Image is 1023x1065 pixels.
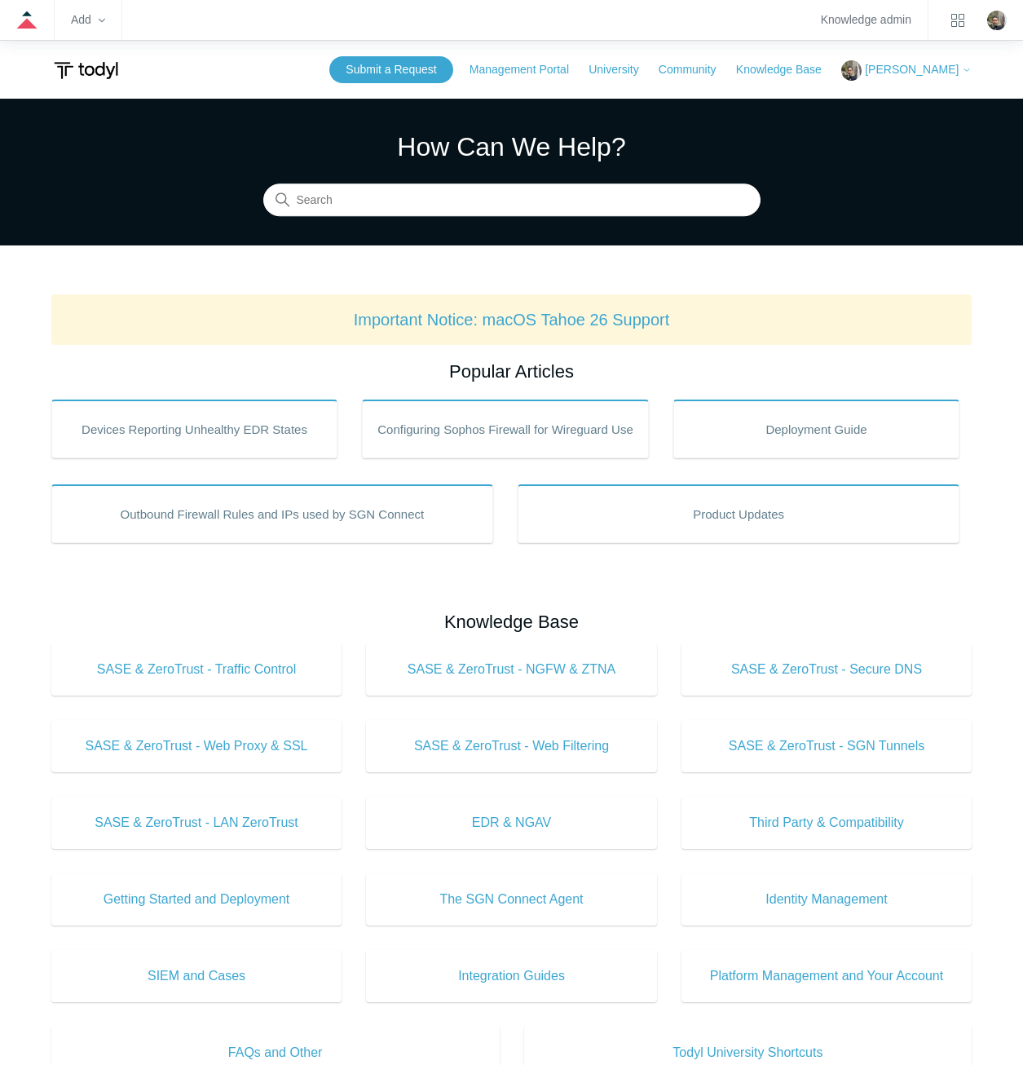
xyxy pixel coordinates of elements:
[549,1043,948,1063] span: Todyl University Shortcuts
[51,643,342,696] a: SASE & ZeroTrust - Traffic Control
[736,61,838,78] a: Knowledge Base
[366,950,657,1002] a: Integration Guides
[706,660,948,679] span: SASE & ZeroTrust - Secure DNS
[821,15,911,24] a: Knowledge admin
[706,966,948,986] span: Platform Management and Your Account
[366,873,657,926] a: The SGN Connect Agent
[51,400,338,458] a: Devices Reporting Unhealthy EDR States
[390,813,633,833] span: EDR & NGAV
[76,1043,475,1063] span: FAQs and Other
[470,61,585,78] a: Management Portal
[589,61,655,78] a: University
[681,720,972,772] a: SASE & ZeroTrust - SGN Tunnels
[865,63,959,76] span: [PERSON_NAME]
[76,966,318,986] span: SIEM and Cases
[706,736,948,756] span: SASE & ZeroTrust - SGN Tunnels
[51,484,493,543] a: Outbound Firewall Rules and IPs used by SGN Connect
[76,890,318,909] span: Getting Started and Deployment
[51,873,342,926] a: Getting Started and Deployment
[841,60,972,81] button: [PERSON_NAME]
[681,950,972,1002] a: Platform Management and Your Account
[659,61,733,78] a: Community
[354,311,670,329] a: Important Notice: macOS Tahoe 26 Support
[362,400,649,458] a: Configuring Sophos Firewall for Wireguard Use
[76,660,318,679] span: SASE & ZeroTrust - Traffic Control
[706,890,948,909] span: Identity Management
[366,720,657,772] a: SASE & ZeroTrust - Web Filtering
[51,720,342,772] a: SASE & ZeroTrust - Web Proxy & SSL
[263,127,761,166] h1: How Can We Help?
[987,11,1007,30] img: user avatar
[263,184,761,217] input: Search
[390,660,633,679] span: SASE & ZeroTrust - NGFW & ZTNA
[51,608,972,635] h2: Knowledge Base
[518,484,959,543] a: Product Updates
[51,358,972,385] h2: Popular Articles
[706,813,948,833] span: Third Party & Compatibility
[681,873,972,926] a: Identity Management
[681,643,972,696] a: SASE & ZeroTrust - Secure DNS
[51,797,342,849] a: SASE & ZeroTrust - LAN ZeroTrust
[390,966,633,986] span: Integration Guides
[390,890,633,909] span: The SGN Connect Agent
[71,15,105,24] zd-hc-trigger: Add
[366,797,657,849] a: EDR & NGAV
[366,643,657,696] a: SASE & ZeroTrust - NGFW & ZTNA
[51,950,342,1002] a: SIEM and Cases
[76,813,318,833] span: SASE & ZeroTrust - LAN ZeroTrust
[390,736,633,756] span: SASE & ZeroTrust - Web Filtering
[329,56,452,83] a: Submit a Request
[51,55,121,86] img: Todyl Support Center Help Center home page
[681,797,972,849] a: Third Party & Compatibility
[76,736,318,756] span: SASE & ZeroTrust - Web Proxy & SSL
[673,400,960,458] a: Deployment Guide
[987,11,1007,30] zd-hc-trigger: Click your profile icon to open the profile menu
